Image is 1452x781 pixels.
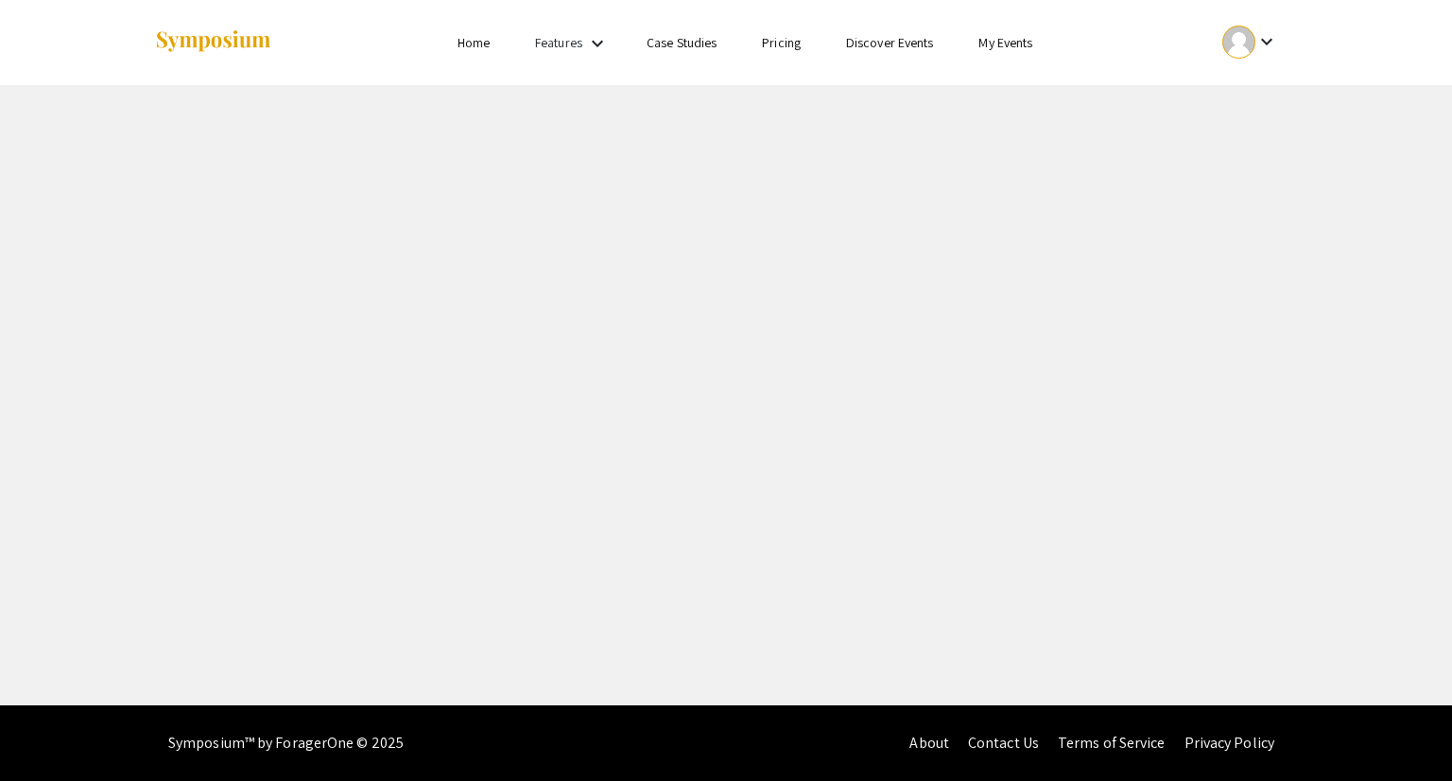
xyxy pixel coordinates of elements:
iframe: Chat [1372,696,1438,767]
a: Features [535,34,582,51]
a: Terms of Service [1058,733,1166,753]
a: Pricing [762,34,801,51]
div: Symposium™ by ForagerOne © 2025 [168,705,404,781]
img: Symposium by ForagerOne [154,29,272,55]
button: Expand account dropdown [1202,21,1298,63]
a: Privacy Policy [1184,733,1274,753]
a: About [909,733,949,753]
a: Discover Events [846,34,934,51]
mat-icon: Expand Features list [586,32,609,55]
a: Home [458,34,490,51]
a: Contact Us [968,733,1039,753]
a: My Events [978,34,1032,51]
a: Case Studies [647,34,717,51]
mat-icon: Expand account dropdown [1255,30,1278,53]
